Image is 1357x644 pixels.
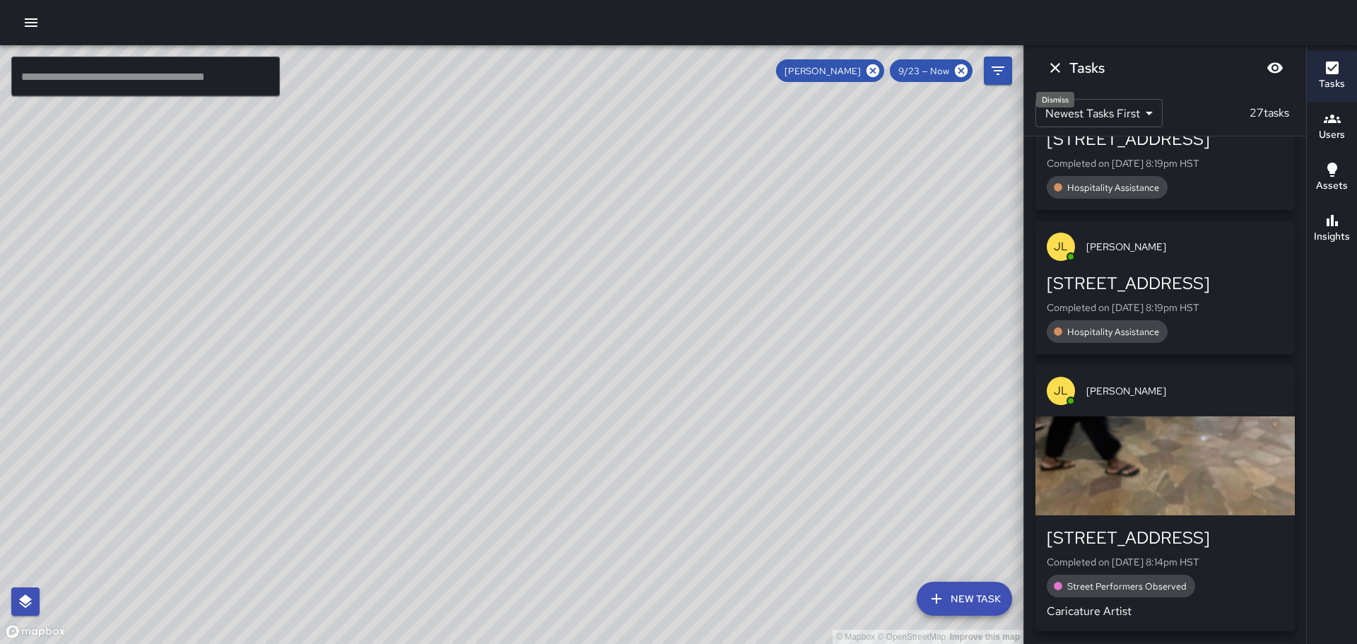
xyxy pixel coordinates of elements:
[1059,182,1168,194] span: Hospitality Assistance
[776,65,869,77] span: [PERSON_NAME]
[1041,54,1069,82] button: Dismiss
[1244,105,1295,122] p: 27 tasks
[1261,54,1289,82] button: Blur
[1047,603,1283,620] p: Caricature Artist
[1035,77,1295,210] button: JL[PERSON_NAME][STREET_ADDRESS]Completed on [DATE] 8:19pm HSTHospitality Assistance
[1047,555,1283,569] p: Completed on [DATE] 8:14pm HST
[1307,102,1357,153] button: Users
[1307,153,1357,204] button: Assets
[1069,57,1105,79] h6: Tasks
[1035,99,1163,127] div: Newest Tasks First
[1086,240,1283,254] span: [PERSON_NAME]
[1316,178,1348,194] h6: Assets
[1059,580,1195,592] span: Street Performers Observed
[1047,300,1283,315] p: Completed on [DATE] 8:19pm HST
[1054,238,1068,255] p: JL
[1059,326,1168,338] span: Hospitality Assistance
[1314,229,1350,245] h6: Insights
[890,59,973,82] div: 9/23 — Now
[890,65,958,77] span: 9/23 — Now
[1035,365,1295,631] button: JL[PERSON_NAME][STREET_ADDRESS]Completed on [DATE] 8:14pm HSTStreet Performers ObservedCaricature...
[917,582,1012,616] button: New Task
[1047,272,1283,295] div: [STREET_ADDRESS]
[1319,127,1345,143] h6: Users
[1054,382,1068,399] p: JL
[1307,204,1357,254] button: Insights
[1035,221,1295,354] button: JL[PERSON_NAME][STREET_ADDRESS]Completed on [DATE] 8:19pm HSTHospitality Assistance
[1047,128,1283,151] div: [STREET_ADDRESS]
[1047,156,1283,170] p: Completed on [DATE] 8:19pm HST
[984,57,1012,85] button: Filters
[1086,384,1283,398] span: [PERSON_NAME]
[1047,527,1283,549] div: [STREET_ADDRESS]
[1319,76,1345,92] h6: Tasks
[776,59,884,82] div: [PERSON_NAME]
[1307,51,1357,102] button: Tasks
[1036,92,1074,107] div: Dismiss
